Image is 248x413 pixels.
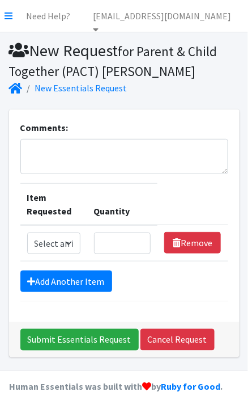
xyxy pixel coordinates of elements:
th: Item Requested [20,183,87,225]
small: for Parent & Child Together (PACT) [PERSON_NAME] [9,43,217,79]
label: Comments: [20,121,69,134]
a: Remove [164,232,221,254]
strong: Human Essentials was built with by . [9,381,223,393]
a: Ruby for Good [161,381,220,393]
a: Add Another Item [20,271,112,292]
h1: New Request [9,41,240,80]
a: Cancel Request [140,329,215,351]
a: New Essentials Request [35,82,127,94]
a: [EMAIL_ADDRESS][DOMAIN_NAME] [84,5,243,27]
a: Need Help? [17,5,79,27]
input: Submit Essentials Request [20,329,139,351]
th: Quantity [87,183,158,225]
